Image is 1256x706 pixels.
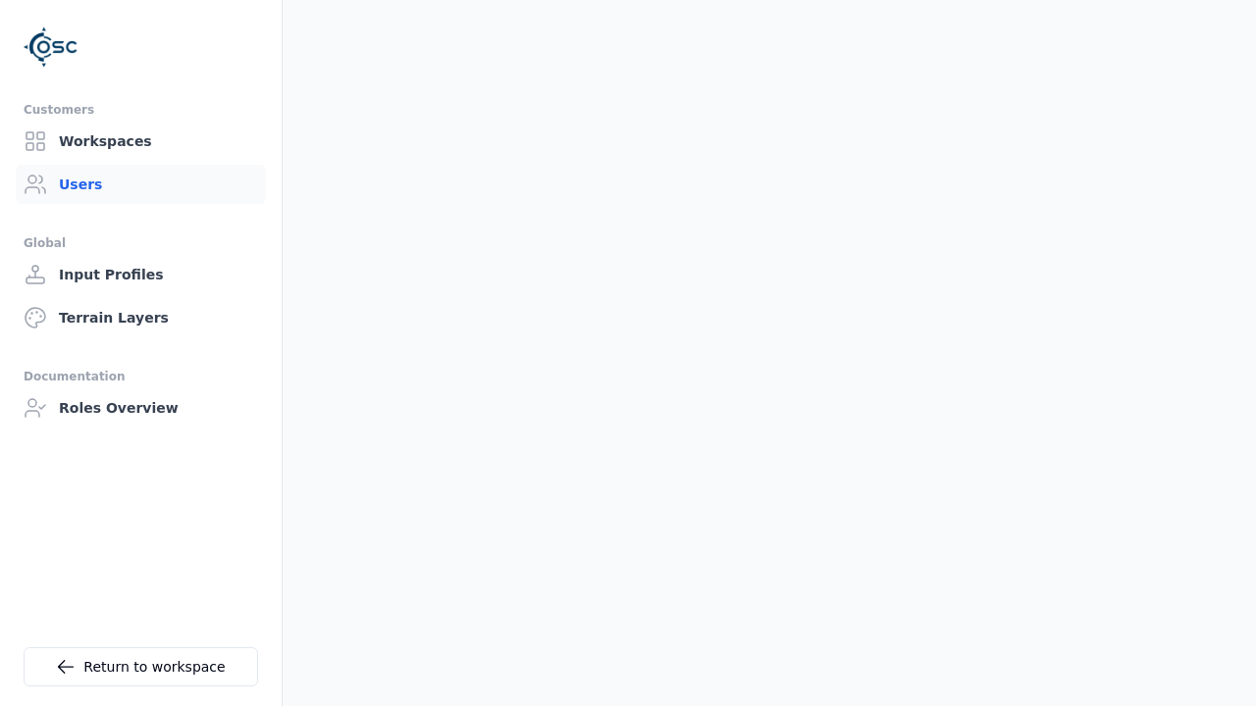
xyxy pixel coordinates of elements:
[16,298,266,337] a: Terrain Layers
[16,388,266,428] a: Roles Overview
[16,255,266,294] a: Input Profiles
[16,122,266,161] a: Workspaces
[24,20,78,75] img: Logo
[24,365,258,388] div: Documentation
[16,165,266,204] a: Users
[24,98,258,122] div: Customers
[24,647,258,686] a: Return to workspace
[24,231,258,255] div: Global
